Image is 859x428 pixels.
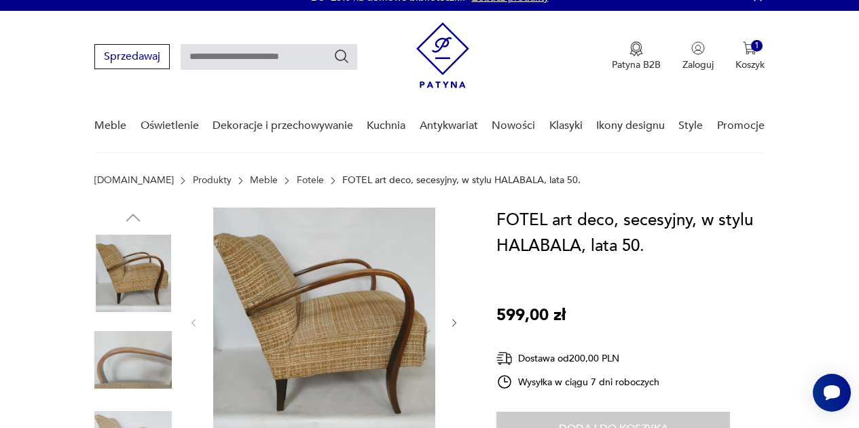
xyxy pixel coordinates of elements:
button: Szukaj [333,48,350,64]
a: Style [678,100,703,152]
a: Fotele [297,175,324,186]
a: Klasyki [549,100,583,152]
img: Zdjęcie produktu FOTEL art deco, secesyjny, w stylu HALABALA, lata 50. [94,235,172,312]
a: Meble [94,100,126,152]
img: Ikona koszyka [743,41,756,55]
p: 599,00 zł [496,303,566,328]
p: FOTEL art deco, secesyjny, w stylu HALABALA, lata 50. [342,175,581,186]
button: Zaloguj [682,41,714,71]
img: Ikona medalu [629,41,643,56]
p: Patyna B2B [612,58,661,71]
a: Antykwariat [420,100,478,152]
a: Produkty [193,175,232,186]
iframe: Smartsupp widget button [813,374,851,412]
h1: FOTEL art deco, secesyjny, w stylu HALABALA, lata 50. [496,208,765,259]
div: 1 [751,40,763,52]
img: Ikona dostawy [496,350,513,367]
a: Kuchnia [367,100,405,152]
img: Ikonka użytkownika [691,41,705,55]
p: Koszyk [735,58,765,71]
button: Sprzedawaj [94,44,170,69]
a: Dekoracje i przechowywanie [213,100,353,152]
button: 1Koszyk [735,41,765,71]
a: Sprzedawaj [94,53,170,62]
img: Zdjęcie produktu FOTEL art deco, secesyjny, w stylu HALABALA, lata 50. [94,322,172,399]
div: Wysyłka w ciągu 7 dni roboczych [496,374,659,390]
a: Promocje [717,100,765,152]
div: Dostawa od 200,00 PLN [496,350,659,367]
p: Zaloguj [682,58,714,71]
a: Nowości [492,100,535,152]
button: Patyna B2B [612,41,661,71]
img: Patyna - sklep z meblami i dekoracjami vintage [416,22,469,88]
a: Ikony designu [596,100,665,152]
a: Ikona medaluPatyna B2B [612,41,661,71]
a: Meble [250,175,278,186]
a: [DOMAIN_NAME] [94,175,174,186]
a: Oświetlenie [141,100,199,152]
